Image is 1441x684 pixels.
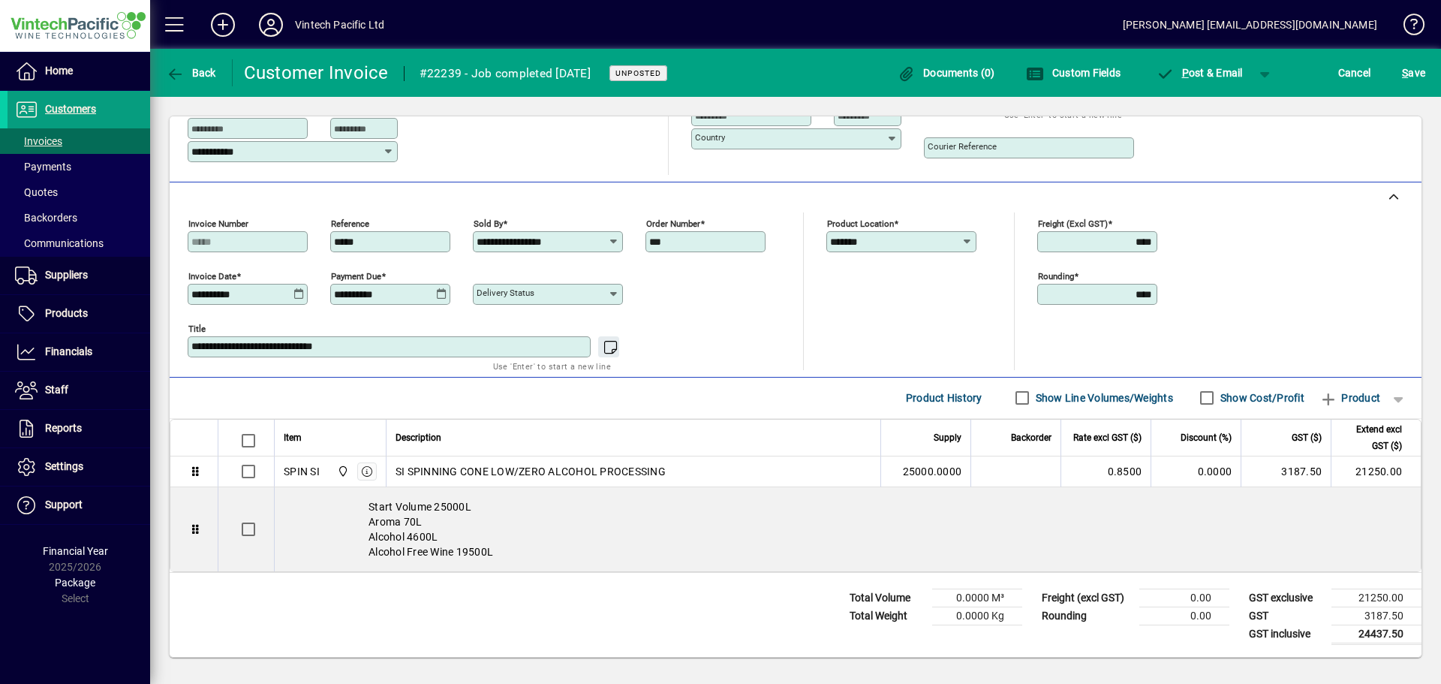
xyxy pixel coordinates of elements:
[1033,390,1173,405] label: Show Line Volumes/Weights
[842,607,932,625] td: Total Weight
[827,218,894,228] mat-label: Product location
[1156,67,1243,79] span: ost & Email
[43,545,108,557] span: Financial Year
[15,161,71,173] span: Payments
[420,62,591,86] div: #22239 - Job completed [DATE]
[1331,625,1421,643] td: 24437.50
[646,218,700,228] mat-label: Order number
[1331,607,1421,625] td: 3187.50
[45,345,92,357] span: Financials
[8,154,150,179] a: Payments
[150,59,233,86] app-page-header-button: Back
[1022,59,1124,86] button: Custom Fields
[8,53,150,90] a: Home
[1123,13,1377,37] div: [PERSON_NAME] [EMAIL_ADDRESS][DOMAIN_NAME]
[396,429,441,446] span: Description
[8,128,150,154] a: Invoices
[934,429,961,446] span: Supply
[244,61,389,85] div: Customer Invoice
[8,179,150,205] a: Quotes
[1034,607,1139,625] td: Rounding
[493,357,611,375] mat-hint: Use 'Enter' to start a new line
[1292,429,1322,446] span: GST ($)
[932,607,1022,625] td: 0.0000 Kg
[8,487,150,524] a: Support
[8,231,150,256] a: Communications
[932,589,1022,607] td: 0.0000 M³
[1241,589,1331,607] td: GST exclusive
[275,487,1421,571] div: Start Volume 25000L Aroma 70L Alcohol 4600L Alcohol Free Wine 19500L
[1331,457,1421,487] td: 21250.00
[906,386,982,410] span: Product History
[8,205,150,231] a: Backorders
[1331,589,1421,607] td: 21250.00
[1241,607,1331,625] td: GST
[45,384,68,396] span: Staff
[615,68,661,78] span: Unposted
[295,13,384,37] div: Vintech Pacific Ltd
[1139,607,1229,625] td: 0.00
[188,270,236,281] mat-label: Invoice date
[1398,59,1429,86] button: Save
[15,135,62,147] span: Invoices
[474,218,503,228] mat-label: Sold by
[199,11,247,38] button: Add
[1340,421,1402,454] span: Extend excl GST ($)
[162,59,220,86] button: Back
[1026,67,1121,79] span: Custom Fields
[1402,67,1408,79] span: S
[8,410,150,447] a: Reports
[1182,67,1189,79] span: P
[45,269,88,281] span: Suppliers
[1392,3,1422,52] a: Knowledge Base
[15,212,77,224] span: Backorders
[1241,625,1331,643] td: GST inclusive
[1011,429,1051,446] span: Backorder
[166,67,216,79] span: Back
[1181,429,1232,446] span: Discount (%)
[396,464,666,479] span: SI SPINNING CONE LOW/ZERO ALCOHOL PROCESSING
[695,132,725,143] mat-label: Country
[1151,457,1241,487] td: 0.0000
[1073,429,1142,446] span: Rate excl GST ($)
[8,448,150,486] a: Settings
[15,186,58,198] span: Quotes
[55,577,95,589] span: Package
[8,372,150,409] a: Staff
[45,499,83,511] span: Support
[8,333,150,371] a: Financials
[1217,390,1304,405] label: Show Cost/Profit
[284,464,320,479] div: SPIN SI
[45,65,73,77] span: Home
[188,218,248,228] mat-label: Invoice number
[1038,270,1074,281] mat-label: Rounding
[1312,384,1388,411] button: Product
[1334,59,1375,86] button: Cancel
[900,384,988,411] button: Product History
[333,463,350,480] span: Central
[903,464,962,479] span: 25000.0000
[898,67,995,79] span: Documents (0)
[1402,61,1425,85] span: ave
[842,589,932,607] td: Total Volume
[45,103,96,115] span: Customers
[1070,464,1142,479] div: 0.8500
[1148,59,1250,86] button: Post & Email
[1139,589,1229,607] td: 0.00
[8,295,150,333] a: Products
[188,323,206,333] mat-label: Title
[284,429,302,446] span: Item
[1241,457,1331,487] td: 3187.50
[45,460,83,472] span: Settings
[45,307,88,319] span: Products
[1034,589,1139,607] td: Freight (excl GST)
[331,270,381,281] mat-label: Payment due
[247,11,295,38] button: Profile
[1319,386,1380,410] span: Product
[15,237,104,249] span: Communications
[45,422,82,434] span: Reports
[8,257,150,294] a: Suppliers
[1338,61,1371,85] span: Cancel
[331,218,369,228] mat-label: Reference
[894,59,999,86] button: Documents (0)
